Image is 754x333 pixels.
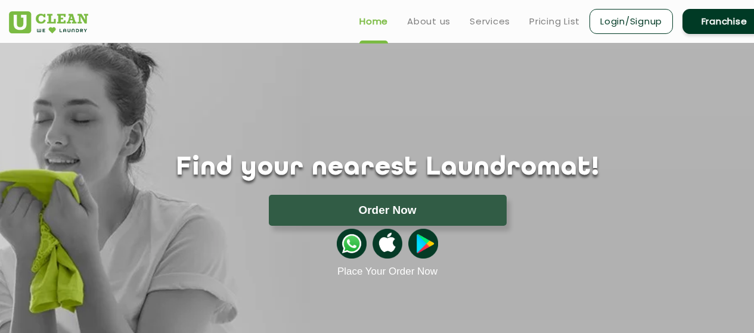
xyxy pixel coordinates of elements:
[408,229,438,259] img: playstoreicon.png
[337,266,437,278] a: Place Your Order Now
[470,14,510,29] a: Services
[337,229,367,259] img: whatsappicon.png
[589,9,673,34] a: Login/Signup
[359,14,388,29] a: Home
[407,14,451,29] a: About us
[269,195,507,226] button: Order Now
[529,14,580,29] a: Pricing List
[9,11,88,33] img: UClean Laundry and Dry Cleaning
[373,229,402,259] img: apple-icon.png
